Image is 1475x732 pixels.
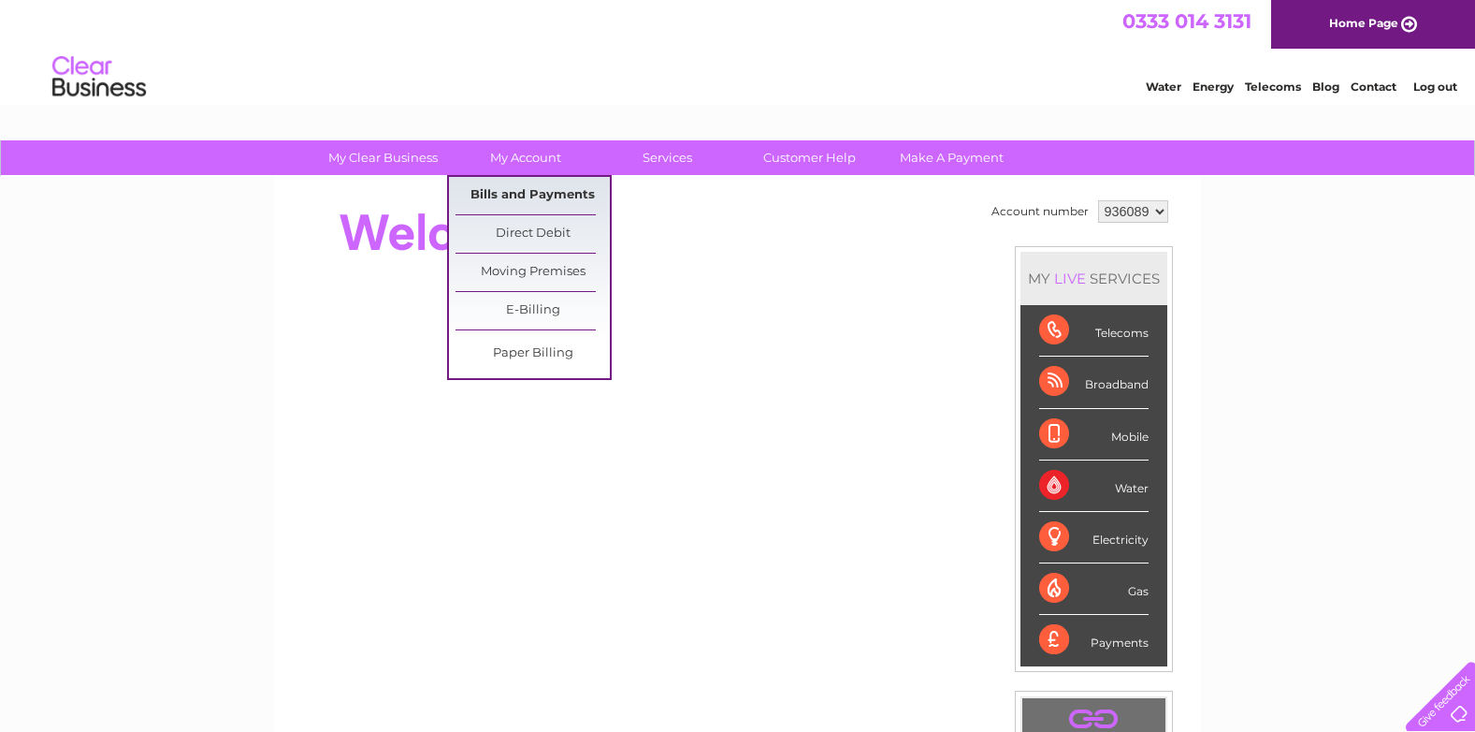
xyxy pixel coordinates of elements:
[732,140,887,175] a: Customer Help
[1039,461,1149,512] div: Water
[1039,615,1149,666] div: Payments
[456,215,610,253] a: Direct Debit
[456,335,610,373] a: Paper Billing
[1039,512,1149,564] div: Electricity
[51,49,147,106] img: logo.png
[296,10,1180,91] div: Clear Business is a trading name of Verastar Limited (registered in [GEOGRAPHIC_DATA] No. 3667643...
[306,140,460,175] a: My Clear Business
[1039,357,1149,408] div: Broadband
[1039,305,1149,357] div: Telecoms
[1146,80,1181,94] a: Water
[456,292,610,329] a: E-Billing
[456,254,610,291] a: Moving Premises
[1122,9,1251,33] a: 0333 014 3131
[456,177,610,214] a: Bills and Payments
[590,140,745,175] a: Services
[1020,252,1167,305] div: MY SERVICES
[1413,80,1457,94] a: Log out
[1039,409,1149,461] div: Mobile
[1050,270,1090,287] div: LIVE
[1193,80,1234,94] a: Energy
[1351,80,1396,94] a: Contact
[1039,564,1149,615] div: Gas
[1312,80,1339,94] a: Blog
[875,140,1029,175] a: Make A Payment
[448,140,602,175] a: My Account
[1245,80,1301,94] a: Telecoms
[987,196,1093,227] td: Account number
